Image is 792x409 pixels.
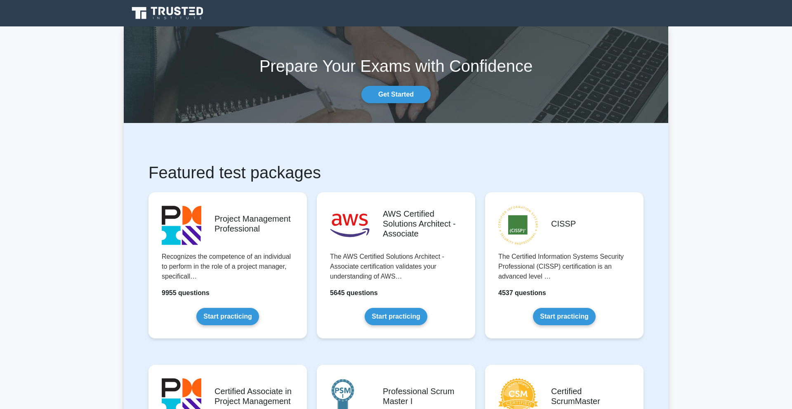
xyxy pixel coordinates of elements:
a: Start practicing [196,308,259,325]
a: Start practicing [365,308,427,325]
a: Start practicing [533,308,595,325]
h1: Prepare Your Exams with Confidence [124,56,668,76]
h1: Featured test packages [148,163,643,182]
a: Get Started [361,86,431,103]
